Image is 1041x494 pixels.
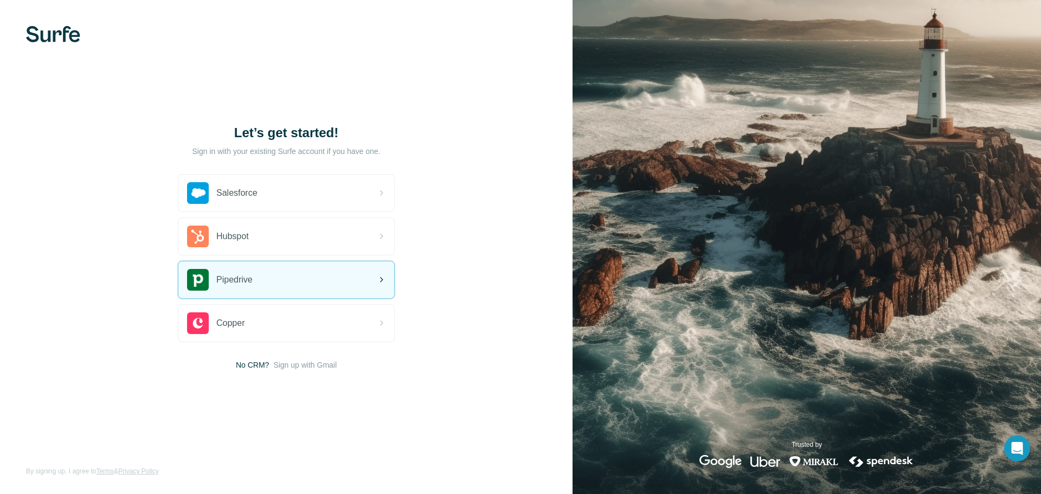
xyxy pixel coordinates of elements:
[236,360,269,370] span: No CRM?
[187,226,209,247] img: hubspot's logo
[118,467,159,475] a: Privacy Policy
[178,124,395,142] h1: Let’s get started!
[96,467,114,475] a: Terms
[699,455,742,468] img: google's logo
[187,182,209,204] img: salesforce's logo
[273,360,337,370] button: Sign up with Gmail
[847,455,915,468] img: spendesk's logo
[187,312,209,334] img: copper's logo
[187,269,209,291] img: pipedrive's logo
[216,187,258,200] span: Salesforce
[792,440,822,450] p: Trusted by
[1004,435,1030,461] div: Open Intercom Messenger
[216,230,249,243] span: Hubspot
[216,317,245,330] span: Copper
[26,466,159,476] span: By signing up, I agree to &
[789,455,839,468] img: mirakl's logo
[26,26,80,42] img: Surfe's logo
[216,273,253,286] span: Pipedrive
[192,146,380,157] p: Sign in with your existing Surfe account if you have one.
[750,455,780,468] img: uber's logo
